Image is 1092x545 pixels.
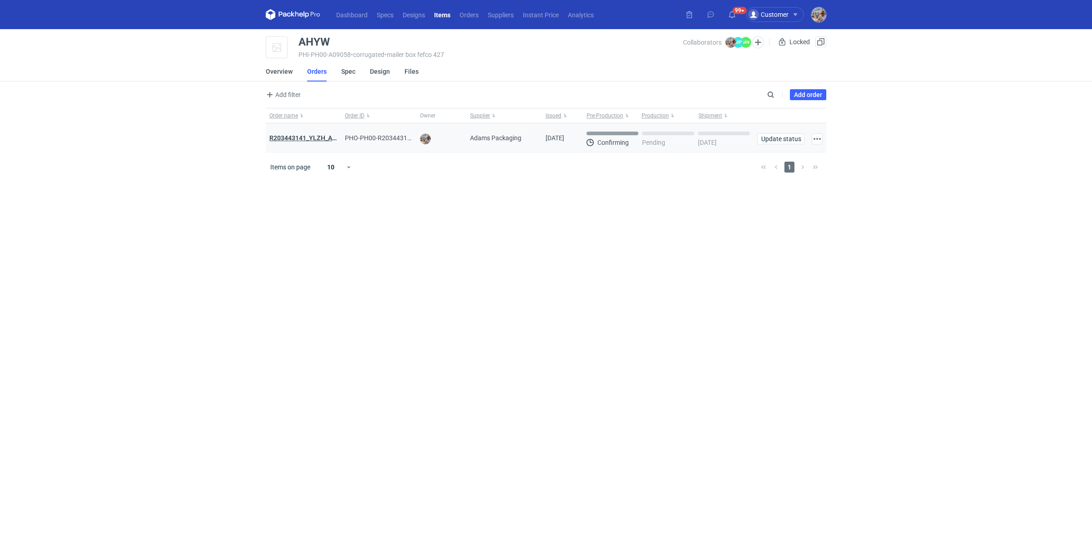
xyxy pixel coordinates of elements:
[698,139,717,146] p: [DATE]
[332,9,372,20] a: Dashboard
[765,89,794,100] input: Search
[698,112,722,119] span: Shipment
[345,112,364,119] span: Order ID
[269,112,298,119] span: Order name
[466,108,542,123] button: Supplier
[640,108,697,123] button: Production
[784,162,794,173] span: 1
[316,161,346,173] div: 10
[725,37,736,48] img: Michał Palasek
[351,51,384,58] span: • corrugated
[586,112,623,119] span: Pre-Production
[266,9,320,20] svg: Packhelp Pro
[270,163,310,172] span: Items on page
[341,108,417,123] button: Order ID
[683,39,722,46] span: Collaborators
[483,9,518,20] a: Suppliers
[430,9,455,20] a: Items
[546,112,561,119] span: Issued
[733,37,743,48] figcaption: MP
[563,9,598,20] a: Analytics
[597,139,629,146] p: Confirming
[740,37,751,48] figcaption: MN
[542,108,583,123] button: Issued
[761,136,800,142] span: Update status
[307,61,327,81] a: Orders
[642,112,669,119] span: Production
[455,9,483,20] a: Orders
[815,36,826,47] button: Duplicate Item
[746,7,811,22] button: Customer
[345,134,453,142] span: PHO-PH00-R203443141_YLZH_AHYW
[266,61,293,81] a: Overview
[370,61,390,81] a: Design
[298,51,683,58] div: PHI-PH00-A09058
[298,36,330,47] div: AHYW
[752,36,764,48] button: Edit collaborators
[470,133,521,143] span: Adams Packaging
[269,134,346,142] a: R203443141_YLZH_AHYW
[372,9,398,20] a: Specs
[546,134,564,142] span: 23/09/2025
[777,36,812,47] div: Locked
[642,139,665,146] p: Pending
[748,9,789,20] div: Customer
[812,133,823,144] button: Actions
[725,7,739,22] button: 99+
[757,133,804,144] button: Update status
[341,61,355,81] a: Spec
[264,89,301,100] button: Add filter
[404,61,419,81] a: Files
[384,51,444,58] span: • mailer box fefco 427
[470,112,490,119] span: Supplier
[466,123,542,153] div: Adams Packaging
[420,133,431,144] img: Michał Palasek
[790,89,826,100] a: Add order
[518,9,563,20] a: Instant Price
[811,7,826,22] img: Michał Palasek
[697,108,753,123] button: Shipment
[266,108,341,123] button: Order name
[398,9,430,20] a: Designs
[583,108,640,123] button: Pre-Production
[420,112,435,119] span: Owner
